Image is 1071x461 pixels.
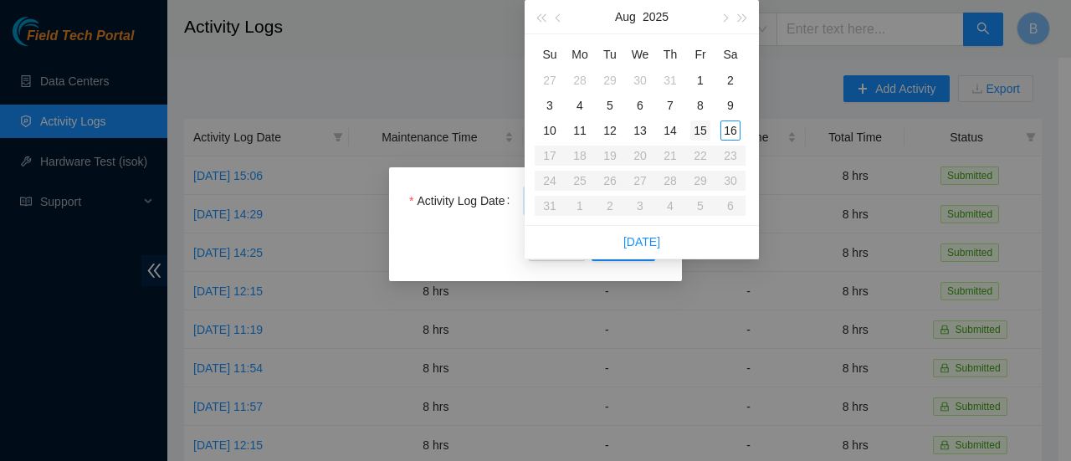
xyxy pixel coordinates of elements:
td: 2025-07-31 [655,68,685,93]
td: 2025-08-06 [625,93,655,118]
div: 30 [630,70,650,90]
div: 16 [720,120,740,141]
div: 14 [660,120,680,141]
div: 13 [630,120,650,141]
td: 2025-08-15 [685,118,715,143]
label: Activity Log Date [409,187,516,214]
th: Sa [715,41,746,68]
td: 2025-08-09 [715,93,746,118]
div: 8 [690,95,710,115]
div: 2 [720,70,740,90]
td: 2025-08-04 [565,93,595,118]
td: 2025-07-27 [535,68,565,93]
td: 2025-08-05 [595,93,625,118]
div: 11 [570,120,590,141]
div: 12 [600,120,620,141]
th: Su [535,41,565,68]
td: 2025-08-07 [655,93,685,118]
th: Fr [685,41,715,68]
div: 15 [690,120,710,141]
div: 5 [600,95,620,115]
div: 31 [660,70,680,90]
div: 6 [630,95,650,115]
div: 3 [540,95,560,115]
div: 28 [570,70,590,90]
th: Mo [565,41,595,68]
div: 4 [570,95,590,115]
th: Tu [595,41,625,68]
td: 2025-07-28 [565,68,595,93]
div: 9 [720,95,740,115]
div: 1 [690,70,710,90]
a: [DATE] [623,235,660,248]
td: 2025-08-13 [625,118,655,143]
td: 2025-08-10 [535,118,565,143]
td: 2025-08-12 [595,118,625,143]
div: 29 [600,70,620,90]
div: 7 [660,95,680,115]
td: 2025-08-01 [685,68,715,93]
td: 2025-08-16 [715,118,746,143]
td: 2025-08-14 [655,118,685,143]
td: 2025-08-02 [715,68,746,93]
td: 2025-08-11 [565,118,595,143]
th: Th [655,41,685,68]
td: 2025-08-03 [535,93,565,118]
td: 2025-07-30 [625,68,655,93]
td: 2025-07-29 [595,68,625,93]
div: 10 [540,120,560,141]
th: We [625,41,655,68]
td: 2025-08-08 [685,93,715,118]
div: 27 [540,70,560,90]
